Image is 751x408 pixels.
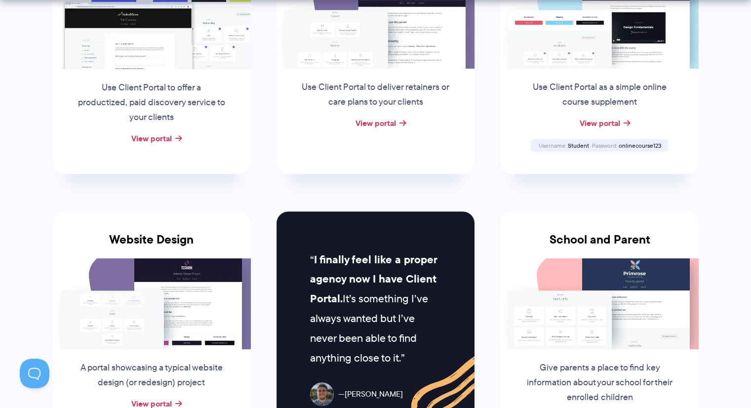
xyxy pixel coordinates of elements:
span: onlinecourse123 [618,141,661,150]
span: Student [567,141,589,150]
p: Use Client Portal to deliver retainers or care plans to your clients [300,80,450,110]
p: A portal showcasing a typical website design (or redesign) project [77,361,227,390]
a: View portal [131,132,172,144]
span: Password [592,141,617,150]
h3: School and Parent [500,233,699,258]
a: View portal [579,117,620,129]
span: [PERSON_NAME] [338,387,403,402]
p: Give parents a place to find key information about your school for their enrolled children [524,361,674,405]
strong: I finally feel like a proper agency now I have Client Portal. [310,251,437,307]
p: Use Client Portal as a simple online course supplement [524,80,674,110]
p: It’s something I’ve always wanted but I’ve never been able to find anything close to it. [310,250,441,368]
iframe: Toggle Customer Support [20,359,49,388]
h3: Website Design [52,233,251,258]
a: View portal [355,117,395,129]
span: Username [538,141,566,150]
p: Use Client Portal to offer a productized, paid discovery service to your clients [77,81,227,125]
